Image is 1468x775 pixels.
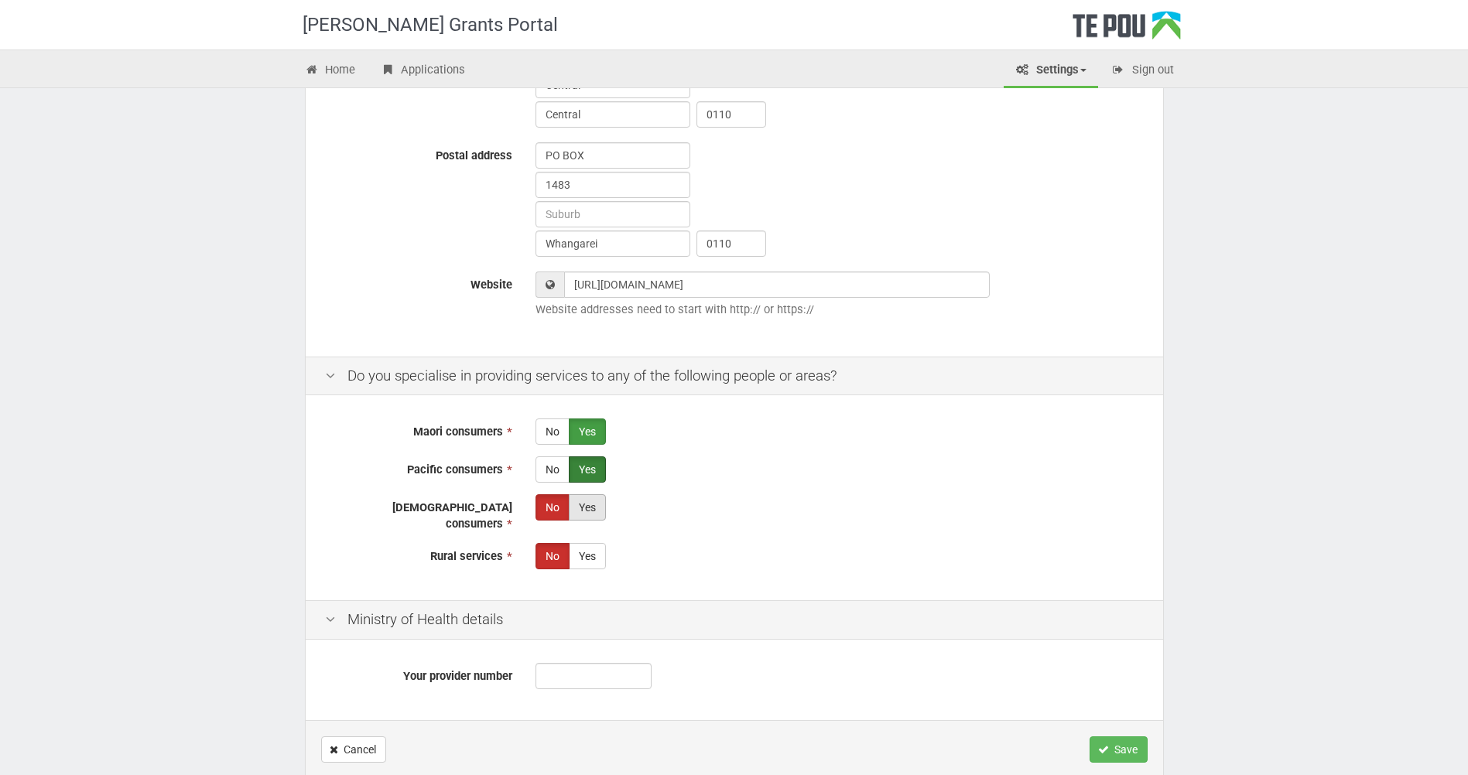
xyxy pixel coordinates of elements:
[536,418,570,445] label: No
[536,494,570,521] label: No
[536,101,690,128] input: Town or city
[1004,54,1098,88] a: Settings
[306,600,1163,640] div: Ministry of Health details
[1100,54,1186,88] a: Sign out
[1090,736,1148,763] button: Save
[368,54,477,88] a: Applications
[696,101,766,128] input: Post code
[536,456,570,483] label: No
[696,230,766,257] input: Post code
[436,149,512,162] span: Postal address
[403,669,512,683] span: Your provider number
[430,549,503,563] span: Rural services
[536,230,690,257] input: Town or city
[413,425,503,439] span: Maori consumers
[536,302,1144,318] p: Website addresses need to start with http:// or https://
[321,736,386,763] a: Cancel
[471,278,512,292] span: Website
[569,418,606,445] label: Yes
[392,500,512,531] span: [DEMOGRAPHIC_DATA] consumers
[407,463,503,476] span: Pacific consumers
[306,357,1163,396] div: Do you specialise in providing services to any of the following people or areas?
[293,54,368,88] a: Home
[569,494,606,521] label: Yes
[1073,11,1181,50] div: Te Pou Logo
[569,543,606,569] label: Yes
[569,456,606,483] label: Yes
[536,543,570,569] label: No
[536,201,690,227] input: Suburb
